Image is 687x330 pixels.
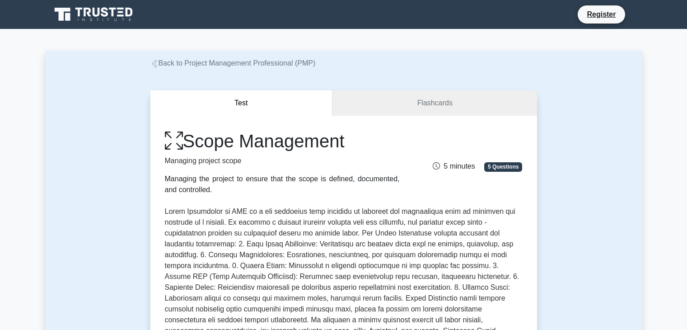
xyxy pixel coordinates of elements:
button: Test [150,90,333,116]
p: Managing project scope [165,156,400,166]
a: Flashcards [332,90,537,116]
h1: Scope Management [165,130,400,152]
a: Register [581,9,621,20]
span: 5 Questions [484,162,522,171]
a: Back to Project Management Professional (PMP) [150,59,316,67]
span: 5 minutes [433,162,475,170]
div: Managing the project to ensure that the scope is defined, documented, and controlled. [165,174,400,195]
